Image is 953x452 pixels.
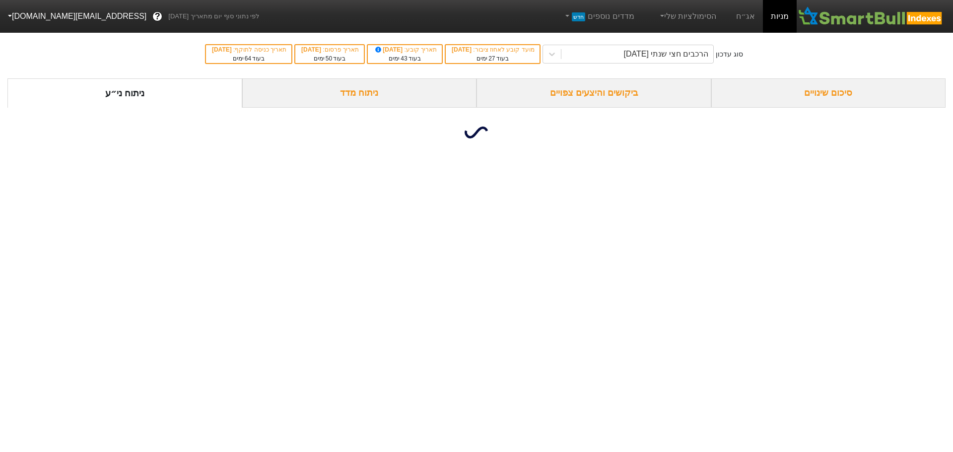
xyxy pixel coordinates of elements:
div: ביקושים והיצעים צפויים [476,78,711,108]
a: מדדים נוספיםחדש [559,6,638,26]
span: ? [155,10,160,23]
div: תאריך קובע : [373,45,437,54]
div: מועד קובע לאחוז ציבור : [451,45,534,54]
span: 27 [488,55,495,62]
div: בעוד ימים [211,54,286,63]
span: 50 [326,55,332,62]
div: ניתוח מדד [242,78,477,108]
span: [DATE] [452,46,473,53]
span: [DATE] [212,46,233,53]
div: ניתוח ני״ע [7,78,242,108]
span: 64 [245,55,251,62]
span: [DATE] [374,46,405,53]
div: הרכבים חצי שנתי [DATE] [623,48,708,60]
div: תאריך פרסום : [300,45,359,54]
div: סיכום שינויים [711,78,946,108]
div: בעוד ימים [373,54,437,63]
div: בעוד ימים [451,54,534,63]
span: 43 [401,55,407,62]
div: בעוד ימים [300,54,359,63]
img: loading... [465,121,488,144]
div: תאריך כניסה לתוקף : [211,45,286,54]
span: [DATE] [301,46,323,53]
img: SmartBull [797,6,945,26]
span: חדש [572,12,585,21]
a: הסימולציות שלי [654,6,721,26]
span: לפי נתוני סוף יום מתאריך [DATE] [168,11,259,21]
div: סוג עדכון [716,49,743,60]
